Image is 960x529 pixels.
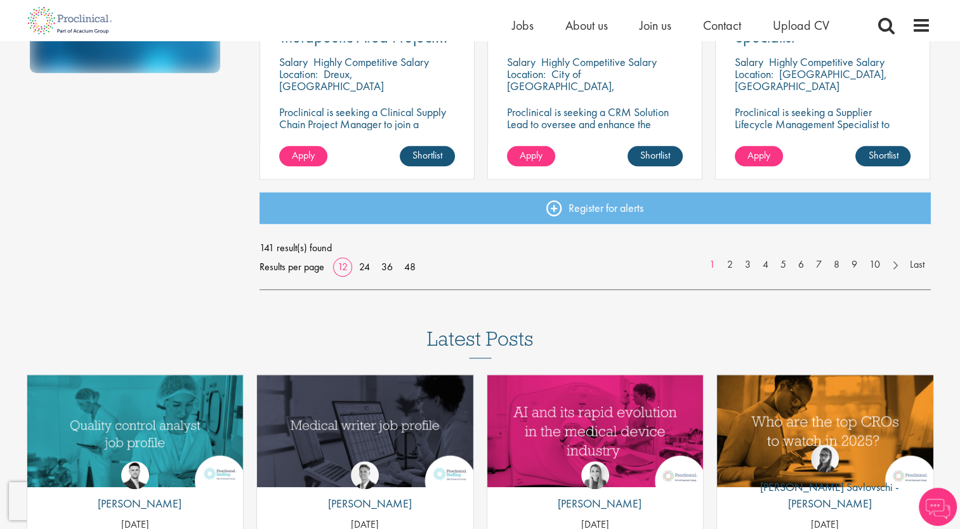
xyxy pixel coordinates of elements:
[919,488,957,526] img: Chatbot
[628,146,683,166] a: Shortlist
[735,106,911,166] p: Proclinical is seeking a Supplier Lifecycle Management Specialist to support global vendor change...
[313,55,429,69] p: Highly Competitive Salary
[640,17,671,34] a: Join us
[565,17,608,34] a: About us
[507,55,536,69] span: Salary
[845,258,864,272] a: 9
[292,148,315,162] span: Apply
[377,260,397,273] a: 36
[400,260,420,273] a: 48
[257,375,473,487] a: Link to a post
[487,375,704,487] img: AI and Its Impact on the Medical Device Industry | Proclinical
[774,258,792,272] a: 5
[810,258,828,272] a: 7
[717,375,933,487] img: Top 10 CROs 2025 | Proclinical
[703,17,741,34] a: Contact
[811,445,839,473] img: Theodora Savlovschi - Wicks
[735,13,911,45] a: Quality Service Center Specialist
[88,495,181,512] p: [PERSON_NAME]
[548,461,641,518] a: Hannah Burke [PERSON_NAME]
[355,260,374,273] a: 24
[863,258,886,272] a: 10
[520,148,542,162] span: Apply
[400,146,455,166] a: Shortlist
[721,258,739,272] a: 2
[319,495,412,512] p: [PERSON_NAME]
[717,445,933,518] a: Theodora Savlovschi - Wicks [PERSON_NAME] Savlovschi - [PERSON_NAME]
[703,258,721,272] a: 1
[260,238,931,258] span: 141 result(s) found
[792,258,810,272] a: 6
[487,375,704,487] a: Link to a post
[279,146,327,166] a: Apply
[27,375,244,487] a: Link to a post
[507,67,546,81] span: Location:
[333,260,352,273] a: 12
[319,461,412,518] a: George Watson [PERSON_NAME]
[27,375,244,487] img: quality control analyst job profile
[717,375,933,487] a: Link to a post
[581,461,609,489] img: Hannah Burke
[735,67,887,93] p: [GEOGRAPHIC_DATA], [GEOGRAPHIC_DATA]
[756,258,775,272] a: 4
[279,106,455,166] p: Proclinical is seeking a Clinical Supply Chain Project Manager to join a dynamic team dedicated t...
[827,258,846,272] a: 8
[769,55,884,69] p: Highly Competitive Salary
[735,146,783,166] a: Apply
[88,461,181,518] a: Joshua Godden [PERSON_NAME]
[121,461,149,489] img: Joshua Godden
[717,479,933,511] p: [PERSON_NAME] Savlovschi - [PERSON_NAME]
[548,495,641,512] p: [PERSON_NAME]
[735,67,773,81] span: Location:
[747,148,770,162] span: Apply
[427,328,534,358] h3: Latest Posts
[541,55,657,69] p: Highly Competitive Salary
[735,55,763,69] span: Salary
[260,192,931,224] a: Register for alerts
[739,258,757,272] a: 3
[9,482,171,520] iframe: reCAPTCHA
[773,17,829,34] a: Upload CV
[855,146,911,166] a: Shortlist
[507,106,683,154] p: Proclinical is seeking a CRM Solution Lead to oversee and enhance the Salesforce platform for EME...
[904,258,931,272] a: Last
[279,13,455,45] a: Clinical Supply Chain Therapeutic Area Project Manager
[257,375,473,487] img: Medical writer job profile
[507,146,555,166] a: Apply
[279,67,318,81] span: Location:
[260,258,324,277] span: Results per page
[279,67,384,93] p: Dreux, [GEOGRAPHIC_DATA]
[507,67,615,105] p: City of [GEOGRAPHIC_DATA], [GEOGRAPHIC_DATA]
[279,55,308,69] span: Salary
[512,17,534,34] a: Jobs
[351,461,379,489] img: George Watson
